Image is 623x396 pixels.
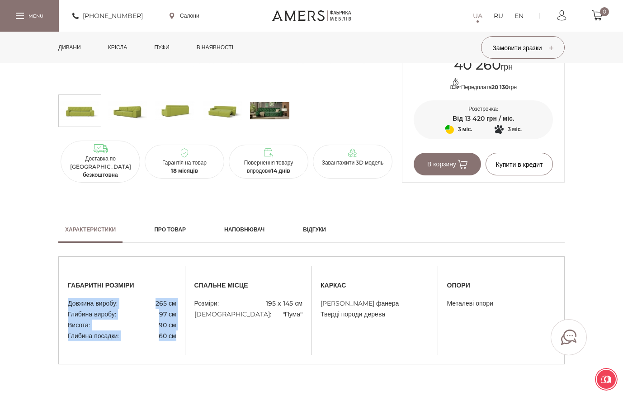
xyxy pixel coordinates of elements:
[496,160,543,169] span: Купити в кредит
[194,279,303,291] span: спальне місце
[600,7,609,16] span: 0
[492,44,553,52] span: Замовити зразки
[65,226,116,234] h2: Характеристики
[491,84,509,90] b: 20 130
[194,298,219,309] span: Розміри:
[224,226,264,234] h2: Наповнювач
[250,97,289,124] img: s_
[321,298,399,309] span: [PERSON_NAME] фанера
[159,309,176,320] span: 97 см
[72,10,143,21] a: [PHONE_NUMBER]
[271,167,290,174] b: 14 днів
[159,330,176,341] span: 60 см
[190,32,240,63] a: в наявності
[68,279,176,291] span: габаритні розміри
[83,171,118,178] b: безкоштовна
[159,320,176,330] span: 90 см
[473,10,482,21] a: UA
[266,298,302,309] span: 195 x 145 см
[296,217,333,243] a: Відгуки
[68,309,116,320] span: Глибина виробу:
[514,10,524,21] a: EN
[481,36,565,59] button: Замовити зразки
[414,153,481,175] button: В корзину
[68,320,90,330] span: Висота:
[414,105,553,113] p: Розстрочка:
[101,32,134,63] a: Крісла
[508,124,522,135] span: 3 міс.
[148,159,221,175] p: Гарантія на товар
[52,32,88,63] a: Дивани
[303,226,326,234] h2: Відгуки
[321,309,385,320] span: Тверді породи дерева
[171,167,198,174] b: 18 місяців
[156,298,176,309] span: 265 см
[486,153,553,175] button: Купити в кредит
[60,97,99,124] img: Прямий диван НОЕМІ s-0
[58,217,123,243] a: Характеристики
[465,114,485,123] span: 13 420
[454,57,501,73] span: 40 260
[68,330,119,341] span: Глибина посадки:
[170,12,199,20] a: Салони
[454,62,513,72] span: грн
[155,97,194,124] img: Прямий диван НОЕМІ s-2
[194,309,271,320] span: [DEMOGRAPHIC_DATA]:
[316,159,389,167] p: Завантажити 3D модель
[203,97,242,124] img: Прямий диван НОЕМІ s-3
[147,217,193,243] a: Про товар
[232,159,305,175] p: Повернення товару впродовж
[447,298,493,309] span: Металеві опори
[494,10,503,21] a: RU
[217,217,271,243] a: Наповнювач
[447,279,556,291] span: опори
[283,309,302,320] span: "Пума"
[147,32,176,63] a: Пуфи
[486,114,514,123] span: грн / міс.
[154,226,186,234] h2: Про товар
[68,298,118,309] span: Довжина виробу:
[414,78,553,91] p: Передплата грн
[108,97,147,124] img: Прямий диван НОЕМІ s-1
[453,114,463,123] span: Від
[427,160,467,168] span: В корзину
[321,279,429,291] span: каркас
[458,124,472,135] span: 3 міс.
[64,155,137,179] p: Доставка по [GEOGRAPHIC_DATA]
